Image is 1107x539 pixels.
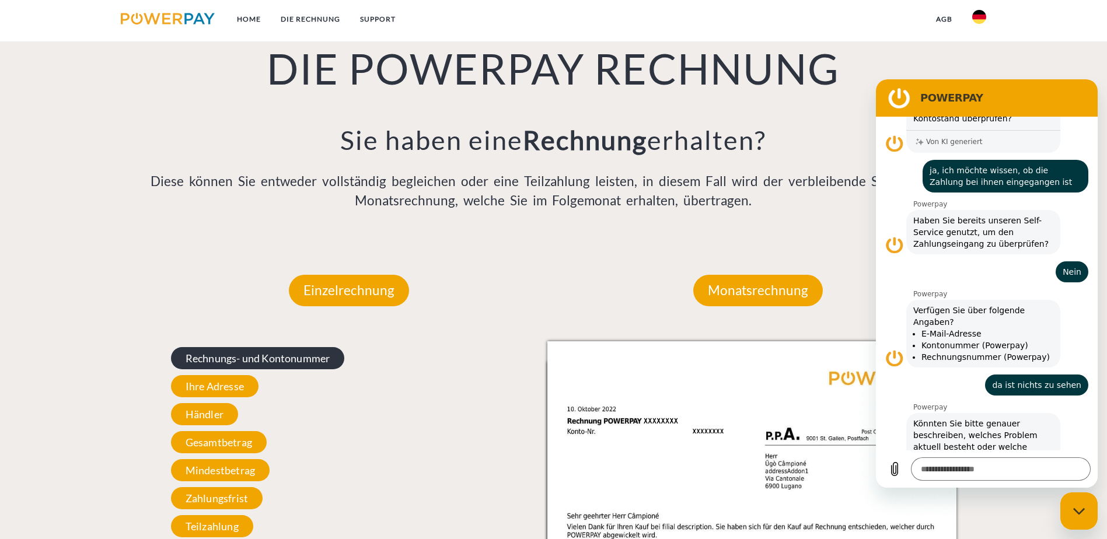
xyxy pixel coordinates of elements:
[145,171,963,211] p: Diese können Sie entweder vollständig begleichen oder eine Teilzahlung leisten, in diesem Fall wi...
[1060,492,1098,530] iframe: Schaltfläche zum Öffnen des Messaging-Fensters; Konversation läuft
[171,515,253,537] span: Teilzahlung
[289,275,409,306] p: Einzelrechnung
[972,10,986,24] img: de
[121,13,215,24] img: logo-powerpay.svg
[171,375,259,397] span: Ihre Adresse
[171,487,263,509] span: Zahlungsfrist
[926,9,962,30] a: agb
[876,79,1098,488] iframe: Messaging-Fenster
[171,403,238,425] span: Händler
[171,431,267,453] span: Gesamtbetrag
[171,347,345,369] span: Rechnungs- und Kontonummer
[145,124,963,156] h3: Sie haben eine erhalten?
[271,9,350,30] a: DIE RECHNUNG
[350,9,406,30] a: SUPPORT
[171,459,270,481] span: Mindestbetrag
[227,9,271,30] a: Home
[693,275,823,306] p: Monatsrechnung
[523,124,647,156] b: Rechnung
[145,42,963,94] h1: DIE POWERPAY RECHNUNG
